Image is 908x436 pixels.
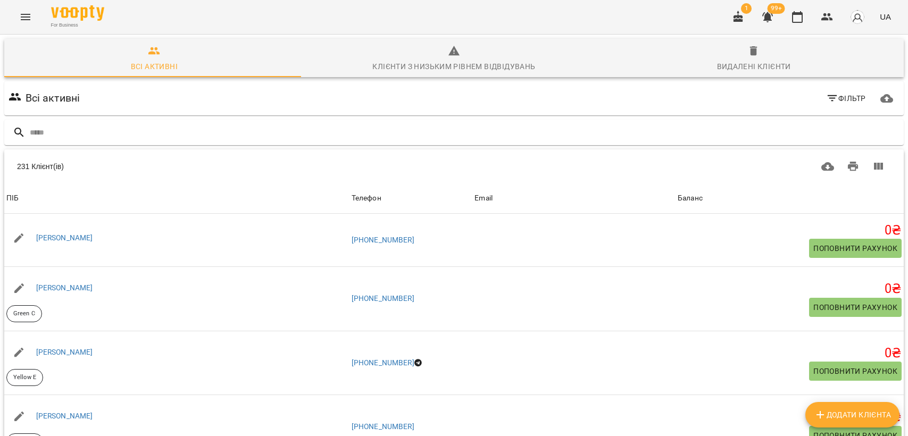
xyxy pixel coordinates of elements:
a: [PHONE_NUMBER] [352,236,414,244]
img: Voopty Logo [51,5,104,21]
img: avatar_s.png [850,10,865,24]
div: ПІБ [6,192,19,205]
button: Додати клієнта [805,402,899,427]
span: 1 [741,3,752,14]
h5: -5000 ₴ [678,409,902,425]
div: Всі активні [131,60,178,73]
h5: 0 ₴ [678,281,902,297]
button: Друк [840,154,866,179]
div: Видалені клієнти [717,60,791,73]
div: Green C [6,305,42,322]
div: Table Toolbar [4,149,904,183]
div: Телефон [352,192,381,205]
div: Sort [474,192,493,205]
a: [PHONE_NUMBER] [352,294,414,303]
button: Поповнити рахунок [809,239,902,258]
div: Sort [678,192,703,205]
div: Email [474,192,493,205]
div: Баланс [678,192,703,205]
span: For Business [51,22,104,29]
div: Sort [352,192,381,205]
h5: 0 ₴ [678,222,902,239]
span: Поповнити рахунок [813,365,897,378]
button: Поповнити рахунок [809,362,902,381]
span: Поповнити рахунок [813,301,897,314]
button: Вигляд колонок [865,154,891,179]
span: Додати клієнта [814,408,891,421]
span: Фільтр [826,92,866,105]
a: [PERSON_NAME] [36,348,93,356]
h6: Всі активні [26,90,80,106]
button: Фільтр [822,89,870,108]
a: [PERSON_NAME] [36,412,93,420]
span: 99+ [768,3,785,14]
div: 231 Клієнт(ів) [17,161,439,172]
span: UA [880,11,891,22]
div: Клієнти з низьким рівнем відвідувань [372,60,535,73]
button: Поповнити рахунок [809,298,902,317]
a: [PHONE_NUMBER] [352,422,414,431]
button: Завантажити CSV [815,154,840,179]
a: [PHONE_NUMBER] [352,358,414,367]
a: [PERSON_NAME] [36,283,93,292]
span: Баланс [678,192,902,205]
button: UA [876,7,895,27]
a: [PERSON_NAME] [36,233,93,242]
span: Email [474,192,673,205]
span: Телефон [352,192,471,205]
div: Yellow E [6,369,43,386]
p: Yellow E [13,373,36,382]
p: Green C [13,309,35,318]
span: ПІБ [6,192,347,205]
div: Sort [6,192,19,205]
h5: 0 ₴ [678,345,902,362]
button: Menu [13,4,38,30]
span: Поповнити рахунок [813,242,897,255]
